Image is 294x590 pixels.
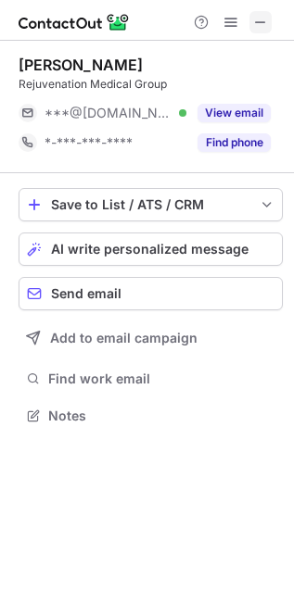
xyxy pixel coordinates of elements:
[50,331,198,345] span: Add to email campaign
[19,321,283,355] button: Add to email campaign
[48,370,275,387] span: Find work email
[19,277,283,310] button: Send email
[19,232,283,266] button: AI write personalized message
[19,76,283,93] div: Rejuvenation Medical Group
[198,104,271,122] button: Reveal Button
[19,188,283,221] button: save-profile-one-click
[19,366,283,392] button: Find work email
[48,408,275,424] span: Notes
[51,242,249,257] span: AI write personalized message
[198,133,271,152] button: Reveal Button
[19,56,143,74] div: [PERSON_NAME]
[45,105,173,121] span: ***@[DOMAIN_NAME]
[19,403,283,429] button: Notes
[19,11,130,33] img: ContactOut v5.3.10
[51,197,250,212] div: Save to List / ATS / CRM
[51,286,121,301] span: Send email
